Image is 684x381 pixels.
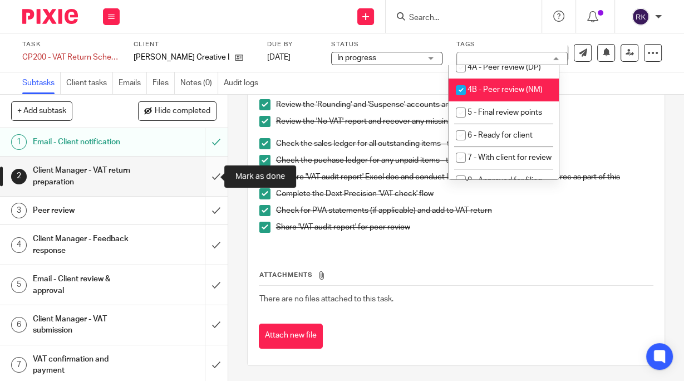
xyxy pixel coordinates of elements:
div: 7 [11,357,27,373]
button: Hide completed [138,101,216,120]
div: 1 [11,134,27,150]
div: 4 [11,237,27,253]
span: [DATE] [267,53,291,61]
p: Review the 'No VAT' report and recover any missing receipts / bills from the client [276,116,653,127]
p: Share 'VAT audit report' for peer review [276,222,653,233]
span: Attachments [259,272,313,278]
div: 3 [11,203,27,218]
div: 5 [11,277,27,293]
span: There are no files attached to this task. [259,295,393,303]
p: Check the puchase ledger for any unpaid items - tidy this up [276,155,653,166]
h1: Client Manager - VAT submission [33,311,140,339]
p: Prepare 'VAT audit report' Excel doc and conduct line-by-line review, include a VAT rec as part o... [276,172,653,183]
span: 4B - Peer review (NM) [468,86,543,94]
a: Notes (0) [180,72,218,94]
label: Task [22,40,120,49]
span: 5 - Final review points [468,109,542,116]
img: Pixie [22,9,78,24]
div: 2 [11,169,27,184]
span: Hide completed [155,107,210,116]
p: Review the 'Rounding' and 'Suspense' accounts and clear [276,99,653,110]
h1: Client Manager - Feedback response [33,231,140,259]
span: 8 - Approved for filing [468,177,542,184]
p: [PERSON_NAME] Creative Ltd [134,52,229,63]
span: In progress [337,54,376,62]
h1: Email - Client review & approval [33,271,140,299]
p: Complete the Dext Precision 'VAT check' flow [276,188,653,199]
p: Check for PVA statements (if applicable) and add to VAT return [276,205,653,216]
a: Subtasks [22,72,61,94]
label: Due by [267,40,317,49]
button: Attach new file [259,324,323,349]
div: CP200 - VAT Return Schedule 2 - Feb/May/Aug/Nov [22,52,120,63]
label: Status [331,40,442,49]
a: Emails [119,72,147,94]
label: Client [134,40,253,49]
label: Tags [456,40,568,49]
button: + Add subtask [11,101,72,120]
span: 7 - With client for review [468,154,552,162]
h1: Email - Client notification [33,134,140,150]
h1: Client Manager - VAT return preparation [33,162,140,190]
div: 6 [11,317,27,333]
a: Client tasks [66,72,113,94]
input: Search [408,13,508,23]
a: Audit logs [224,72,264,94]
a: Files [152,72,175,94]
p: Check the sales ledger for all outstanding items - tidy this up [276,138,653,149]
img: svg%3E [632,8,649,26]
span: 6 - Ready for client [468,131,533,139]
span: 4A - Peer review (DP) [468,63,541,71]
h1: Peer review [33,202,140,219]
h1: VAT confirmation and payment [33,351,140,379]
